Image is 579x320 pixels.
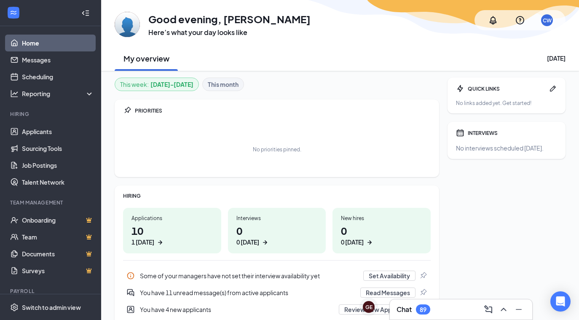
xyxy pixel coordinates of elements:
[550,291,571,312] div: Open Intercom Messenger
[22,303,81,312] div: Switch to admin view
[236,223,318,247] h1: 0
[22,229,94,245] a: TeamCrown
[115,12,140,37] img: Caitlin Wells
[549,84,557,93] svg: Pen
[10,89,19,98] svg: Analysis
[261,238,269,247] svg: ArrowRight
[156,238,164,247] svg: ArrowRight
[131,215,213,222] div: Applications
[123,301,431,318] div: You have 4 new applicants
[468,129,557,137] div: INTERVIEWS
[228,208,326,253] a: Interviews00 [DATE]ArrowRight
[148,12,311,26] h1: Good evening, [PERSON_NAME]
[10,110,92,118] div: Hiring
[140,288,355,297] div: You have 11 unread message(s) from active applicants
[131,238,154,247] div: 1 [DATE]
[148,28,311,37] h3: Here’s what your day looks like
[22,123,94,140] a: Applicants
[140,305,334,314] div: You have 4 new applicants
[123,208,221,253] a: Applications101 [DATE]ArrowRight
[482,303,495,316] button: ComposeMessage
[22,262,94,279] a: SurveysCrown
[456,129,464,137] svg: Calendar
[22,174,94,191] a: Talent Network
[236,238,259,247] div: 0 [DATE]
[456,99,557,107] div: No links added yet. Get started!
[332,208,431,253] a: New hires00 [DATE]ArrowRight
[483,304,493,315] svg: ComposeMessage
[126,272,135,280] svg: Info
[341,223,422,247] h1: 0
[123,267,431,284] div: Some of your managers have not set their interview availability yet
[514,304,524,315] svg: Minimize
[123,53,169,64] h2: My overview
[123,301,431,318] a: UserEntityYou have 4 new applicantsReview New ApplicantsPin
[360,288,415,298] button: Read Messages
[468,85,545,92] div: QUICK LINKS
[499,304,509,315] svg: ChevronUp
[488,15,498,25] svg: Notifications
[497,303,510,316] button: ChevronUp
[126,305,135,314] svg: UserEntity
[123,284,431,301] a: DoubleChatActiveYou have 11 unread message(s) from active applicantsRead MessagesPin
[363,271,415,281] button: Set Availability
[140,272,358,280] div: Some of your managers have not set their interview availability yet
[22,89,94,98] div: Reporting
[365,304,373,311] div: GE
[339,304,415,315] button: Review New Applicants
[419,272,427,280] svg: Pin
[123,192,431,199] div: HIRING
[236,215,318,222] div: Interviews
[150,80,193,89] b: [DATE] - [DATE]
[22,140,94,157] a: Sourcing Tools
[341,238,364,247] div: 0 [DATE]
[253,146,301,153] div: No priorities pinned.
[543,17,552,24] div: CW
[22,245,94,262] a: DocumentsCrown
[456,84,464,93] svg: Bolt
[512,303,525,316] button: Minimize
[9,8,18,17] svg: WorkstreamLogo
[22,212,94,229] a: OnboardingCrown
[22,157,94,174] a: Job Postings
[22,51,94,68] a: Messages
[135,107,431,114] div: PRIORITIES
[126,288,135,297] svg: DoubleChatActive
[208,80,239,89] b: This month
[419,288,427,297] svg: Pin
[123,284,431,301] div: You have 11 unread message(s) from active applicants
[120,80,193,89] div: This week :
[10,199,92,206] div: Team Management
[397,305,412,314] h3: Chat
[22,35,94,51] a: Home
[515,15,525,25] svg: QuestionInfo
[123,267,431,284] a: InfoSome of your managers have not set their interview availability yetSet AvailabilityPin
[365,238,374,247] svg: ArrowRight
[341,215,422,222] div: New hires
[547,54,566,62] div: [DATE]
[10,288,92,295] div: Payroll
[420,306,426,313] div: 89
[456,144,557,152] div: No interviews scheduled [DATE].
[22,68,94,85] a: Scheduling
[123,106,131,115] svg: Pin
[10,303,19,312] svg: Settings
[81,9,90,17] svg: Collapse
[131,223,213,247] h1: 10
